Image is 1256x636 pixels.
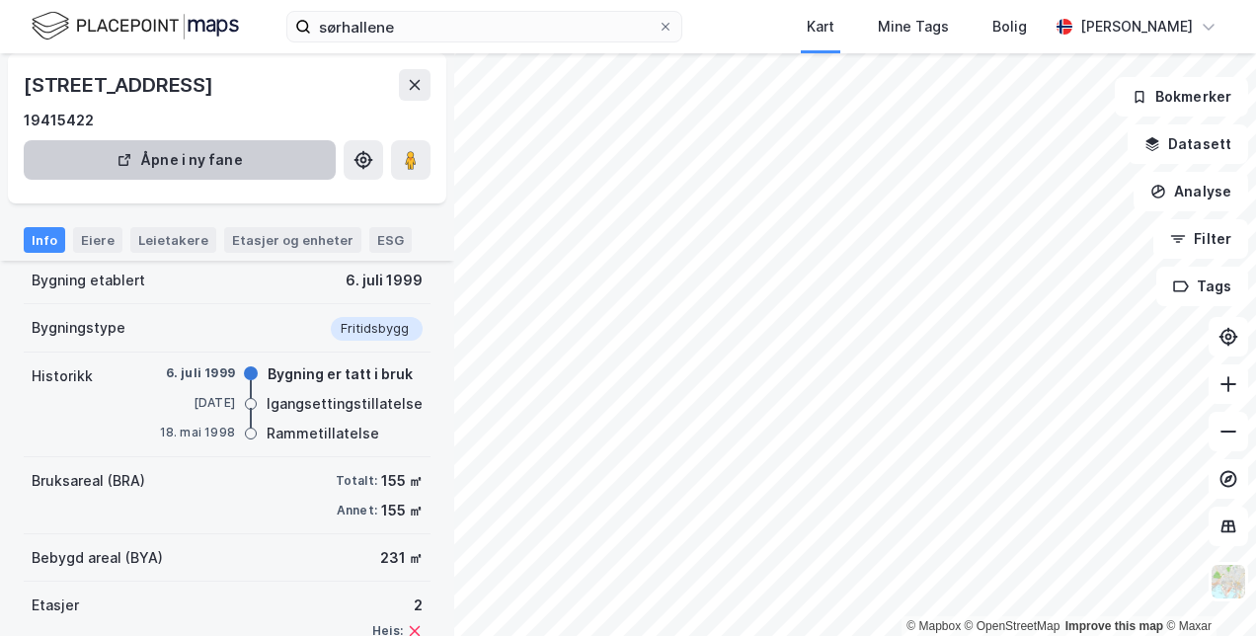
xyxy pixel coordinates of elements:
[232,231,353,249] div: Etasjer og enheter
[965,619,1060,633] a: OpenStreetMap
[32,364,93,388] div: Historikk
[156,394,235,412] div: [DATE]
[267,422,379,445] div: Rammetillatelse
[32,316,125,340] div: Bygningstype
[73,227,122,253] div: Eiere
[337,503,377,518] div: Annet:
[1157,541,1256,636] div: Kontrollprogram for chat
[1156,267,1248,306] button: Tags
[156,424,235,441] div: 18. mai 1998
[1134,172,1248,211] button: Analyse
[130,227,216,253] div: Leietakere
[992,15,1027,39] div: Bolig
[32,469,145,493] div: Bruksareal (BRA)
[807,15,834,39] div: Kart
[24,140,336,180] button: Åpne i ny fane
[268,362,413,386] div: Bygning er tatt i bruk
[381,469,423,493] div: 155 ㎡
[24,109,94,132] div: 19415422
[24,227,65,253] div: Info
[32,269,145,292] div: Bygning etablert
[311,12,658,41] input: Søk på adresse, matrikkel, gårdeiere, leietakere eller personer
[24,69,217,101] div: [STREET_ADDRESS]
[32,9,239,43] img: logo.f888ab2527a4732fd821a326f86c7f29.svg
[1065,619,1163,633] a: Improve this map
[32,546,163,570] div: Bebygd areal (BYA)
[372,594,423,617] div: 2
[906,619,961,633] a: Mapbox
[1115,77,1248,117] button: Bokmerker
[156,364,235,382] div: 6. juli 1999
[381,499,423,522] div: 155 ㎡
[336,473,377,489] div: Totalt:
[1153,219,1248,259] button: Filter
[346,269,423,292] div: 6. juli 1999
[380,546,423,570] div: 231 ㎡
[32,594,79,617] div: Etasjer
[1157,541,1256,636] iframe: Chat Widget
[878,15,949,39] div: Mine Tags
[1080,15,1193,39] div: [PERSON_NAME]
[1128,124,1248,164] button: Datasett
[369,227,412,253] div: ESG
[267,392,423,416] div: Igangsettingstillatelse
